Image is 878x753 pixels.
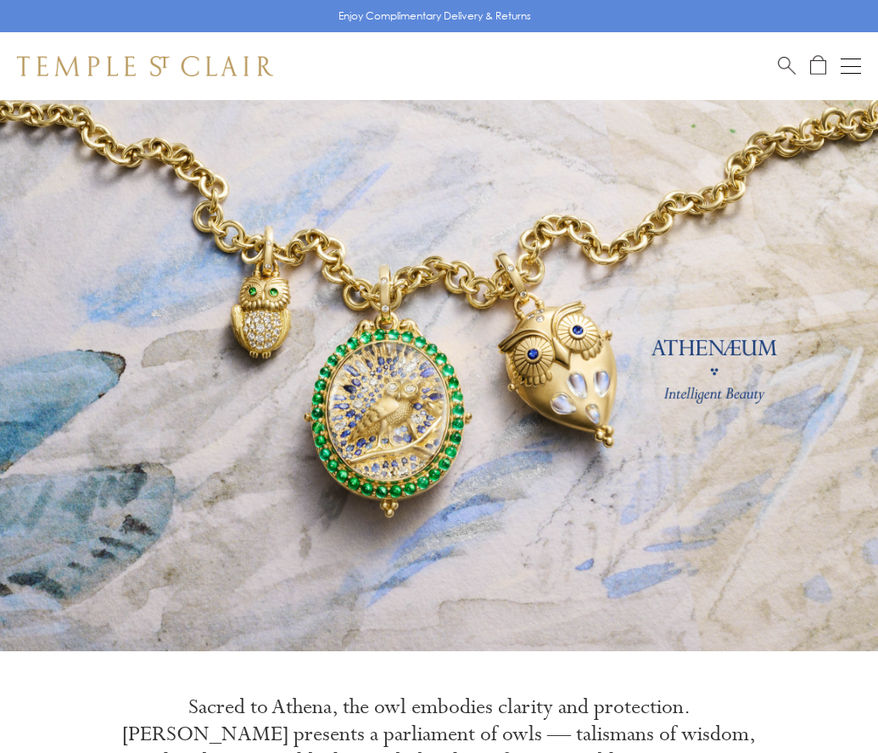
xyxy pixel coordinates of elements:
a: Open Shopping Bag [810,55,826,76]
img: Temple St. Clair [17,56,273,76]
button: Open navigation [841,56,861,76]
p: Enjoy Complimentary Delivery & Returns [338,8,531,25]
a: Search [778,55,796,76]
